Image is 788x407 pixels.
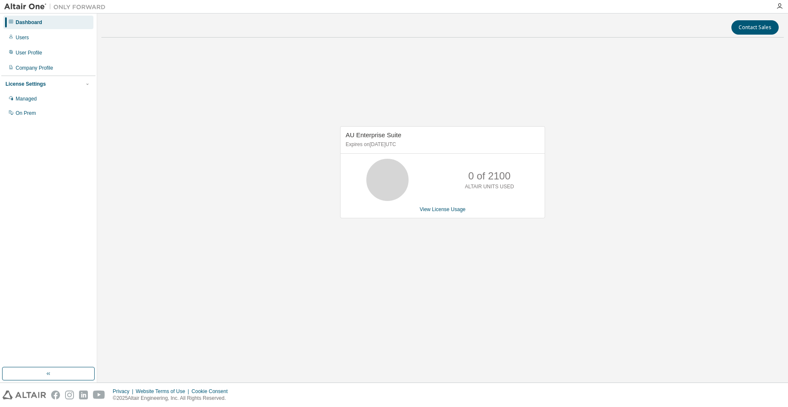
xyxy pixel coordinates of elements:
[16,49,42,56] div: User Profile
[4,3,110,11] img: Altair One
[465,183,514,190] p: ALTAIR UNITS USED
[3,391,46,399] img: altair_logo.svg
[113,388,136,395] div: Privacy
[191,388,232,395] div: Cookie Consent
[65,391,74,399] img: instagram.svg
[5,81,46,87] div: License Settings
[93,391,105,399] img: youtube.svg
[113,395,233,402] p: © 2025 Altair Engineering, Inc. All Rights Reserved.
[136,388,191,395] div: Website Terms of Use
[346,141,537,148] p: Expires on [DATE] UTC
[79,391,88,399] img: linkedin.svg
[16,34,29,41] div: Users
[468,169,510,183] p: 0 of 2100
[16,110,36,117] div: On Prem
[346,131,401,138] span: AU Enterprise Suite
[420,206,466,212] a: View License Usage
[51,391,60,399] img: facebook.svg
[731,20,779,35] button: Contact Sales
[16,19,42,26] div: Dashboard
[16,65,53,71] div: Company Profile
[16,95,37,102] div: Managed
